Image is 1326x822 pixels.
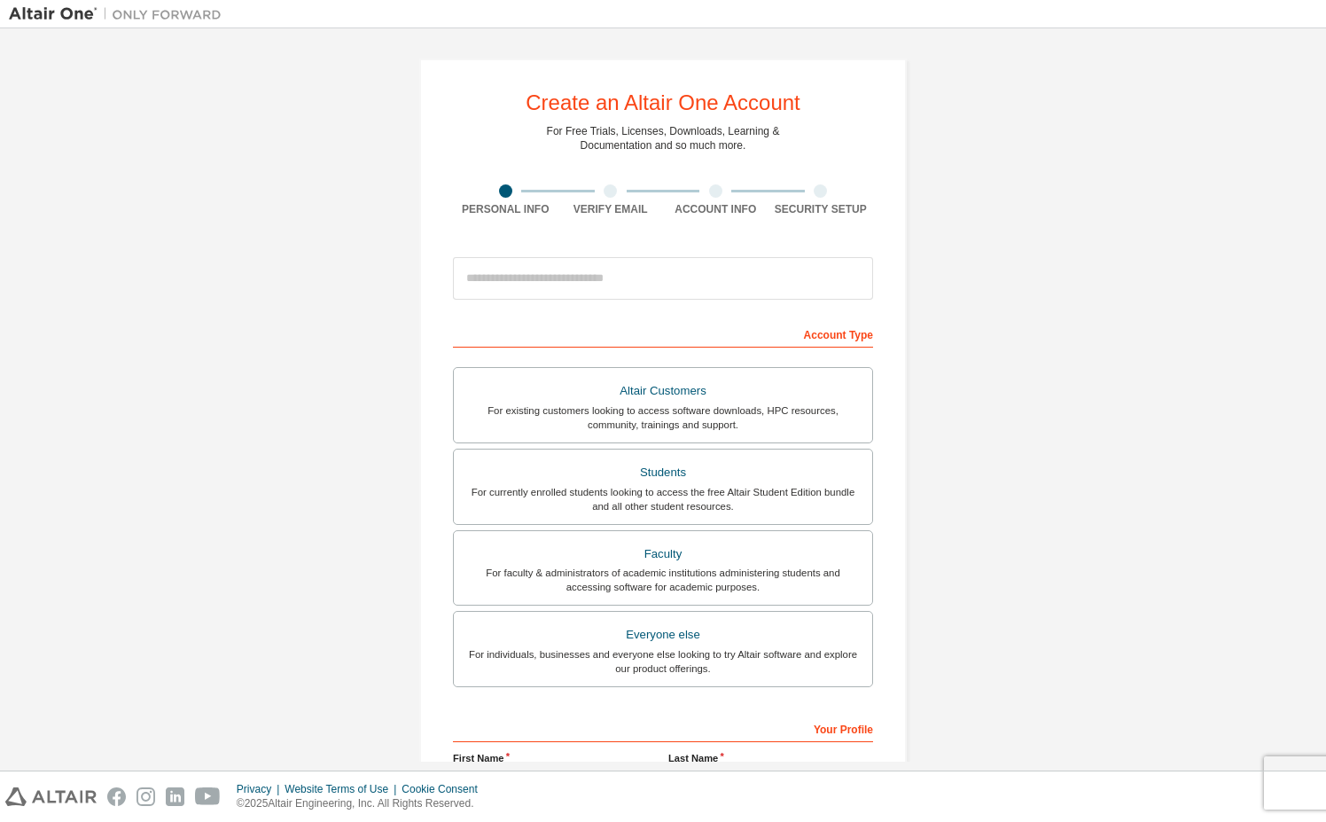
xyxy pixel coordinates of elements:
img: instagram.svg [136,787,155,806]
label: Last Name [668,751,873,765]
div: For Free Trials, Licenses, Downloads, Learning & Documentation and so much more. [547,124,780,153]
img: Altair One [9,5,230,23]
div: Everyone else [464,622,862,647]
div: Create an Altair One Account [526,92,800,114]
div: Cookie Consent [402,782,487,796]
label: First Name [453,751,658,765]
div: Website Terms of Use [285,782,402,796]
div: Account Info [663,202,768,216]
div: Account Type [453,319,873,348]
div: Verify Email [558,202,664,216]
div: Students [464,460,862,485]
div: Security Setup [768,202,874,216]
div: Privacy [237,782,285,796]
div: Faculty [464,542,862,567]
img: linkedin.svg [166,787,184,806]
div: For currently enrolled students looking to access the free Altair Student Edition bundle and all ... [464,485,862,513]
div: Your Profile [453,714,873,742]
img: altair_logo.svg [5,787,97,806]
img: youtube.svg [195,787,221,806]
div: For individuals, businesses and everyone else looking to try Altair software and explore our prod... [464,647,862,676]
div: Personal Info [453,202,558,216]
div: For faculty & administrators of academic institutions administering students and accessing softwa... [464,566,862,594]
div: Altair Customers [464,379,862,403]
img: facebook.svg [107,787,126,806]
div: For existing customers looking to access software downloads, HPC resources, community, trainings ... [464,403,862,432]
p: © 2025 Altair Engineering, Inc. All Rights Reserved. [237,796,488,811]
